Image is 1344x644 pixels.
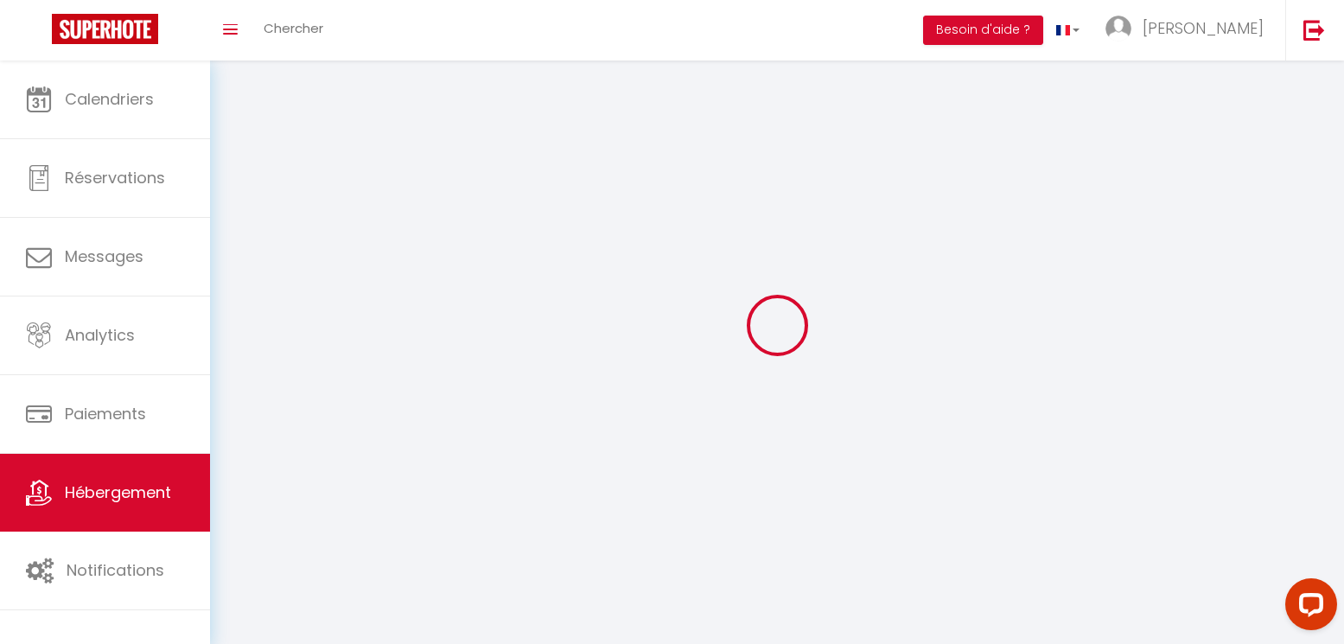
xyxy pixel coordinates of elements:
span: Notifications [67,559,164,581]
span: Messages [65,245,143,267]
span: Calendriers [65,88,154,110]
span: Analytics [65,324,135,346]
span: [PERSON_NAME] [1143,17,1264,39]
iframe: LiveChat chat widget [1271,571,1344,644]
img: logout [1303,19,1325,41]
img: ... [1105,16,1131,41]
span: Hébergement [65,481,171,503]
img: Super Booking [52,14,158,44]
span: Réservations [65,167,165,188]
span: Chercher [264,19,323,37]
button: Besoin d'aide ? [923,16,1043,45]
span: Paiements [65,403,146,424]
